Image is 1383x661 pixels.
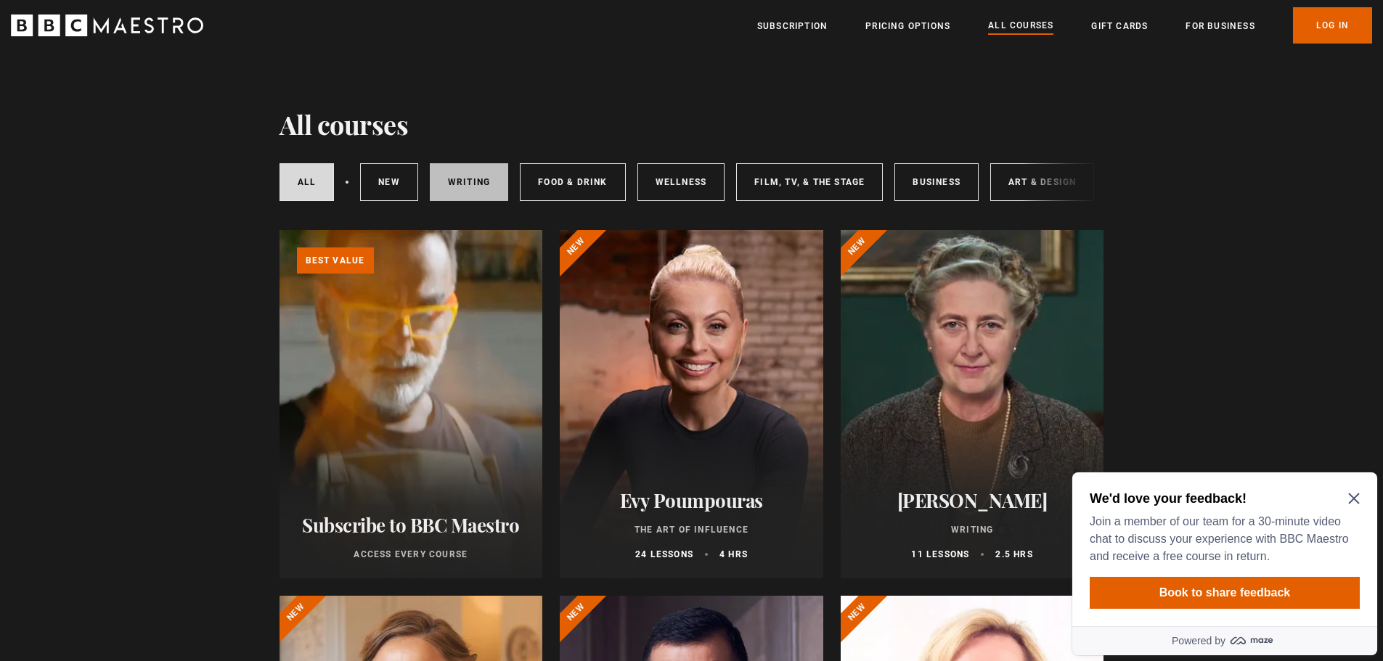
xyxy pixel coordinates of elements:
a: Writing [430,163,508,201]
h1: All courses [280,109,409,139]
a: All Courses [988,18,1053,34]
a: Wellness [637,163,725,201]
a: Food & Drink [520,163,625,201]
a: For business [1186,19,1255,33]
a: Pricing Options [865,19,950,33]
a: Powered by maze [6,160,311,189]
div: Optional study invitation [6,6,311,189]
p: Writing [858,523,1087,536]
a: Art & Design [990,163,1094,201]
p: 24 lessons [635,548,693,561]
p: The Art of Influence [577,523,806,536]
button: Close Maze Prompt [282,26,293,38]
a: Subscription [757,19,828,33]
a: All [280,163,335,201]
a: [PERSON_NAME] Writing 11 lessons 2.5 hrs New [841,230,1104,578]
a: Film, TV, & The Stage [736,163,883,201]
h2: [PERSON_NAME] [858,489,1087,512]
h2: We'd love your feedback! [23,23,287,41]
a: Business [894,163,979,201]
nav: Primary [757,7,1372,44]
p: 2.5 hrs [995,548,1032,561]
button: Book to share feedback [23,110,293,142]
a: New [360,163,418,201]
p: 11 lessons [911,548,969,561]
svg: BBC Maestro [11,15,203,36]
h2: Evy Poumpouras [577,489,806,512]
p: 4 hrs [719,548,748,561]
p: Join a member of our team for a 30-minute video chat to discuss your experience with BBC Maestro ... [23,46,287,99]
a: Gift Cards [1091,19,1148,33]
a: Evy Poumpouras The Art of Influence 24 lessons 4 hrs New [560,230,823,578]
a: Log In [1293,7,1372,44]
p: Best value [297,247,374,274]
